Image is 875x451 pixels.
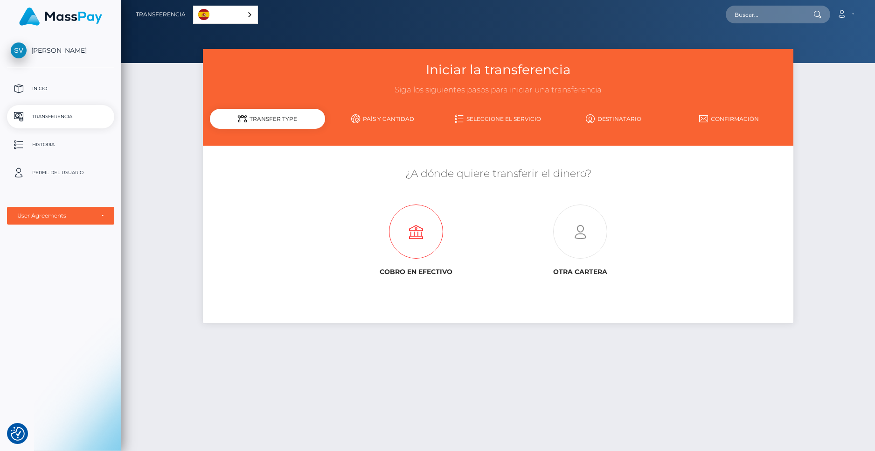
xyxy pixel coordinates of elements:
h3: Siga los siguientes pasos para iniciar una transferencia [210,85,787,96]
img: Revisit consent button [11,427,25,441]
button: User Agreements [7,207,114,225]
input: Buscar... [726,6,813,23]
div: Language [193,6,258,24]
a: Transferencia [136,5,186,24]
a: Inicio [7,77,114,100]
a: Confirmación [671,111,786,127]
p: Transferencia [11,110,111,124]
span: [PERSON_NAME] [7,46,114,55]
p: Inicio [11,82,111,96]
p: Historia [11,138,111,152]
a: Transferencia [7,105,114,128]
a: Destinatario [556,111,671,127]
img: MassPay [19,7,102,26]
button: Consent Preferences [11,427,25,441]
div: User Agreements [17,212,94,219]
a: Español [194,6,257,23]
h6: Otra cartera [505,268,655,276]
a: País y cantidad [325,111,440,127]
a: Seleccione el servicio [440,111,556,127]
p: Perfil del usuario [11,166,111,180]
h6: Cobro en efectivo [341,268,491,276]
h3: Iniciar la transferencia [210,61,787,79]
a: Perfil del usuario [7,161,114,184]
aside: Language selected: Español [193,6,258,24]
h5: ¿A dónde quiere transferir el dinero? [210,167,787,181]
div: Transfer Type [210,109,325,129]
a: Historia [7,133,114,156]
